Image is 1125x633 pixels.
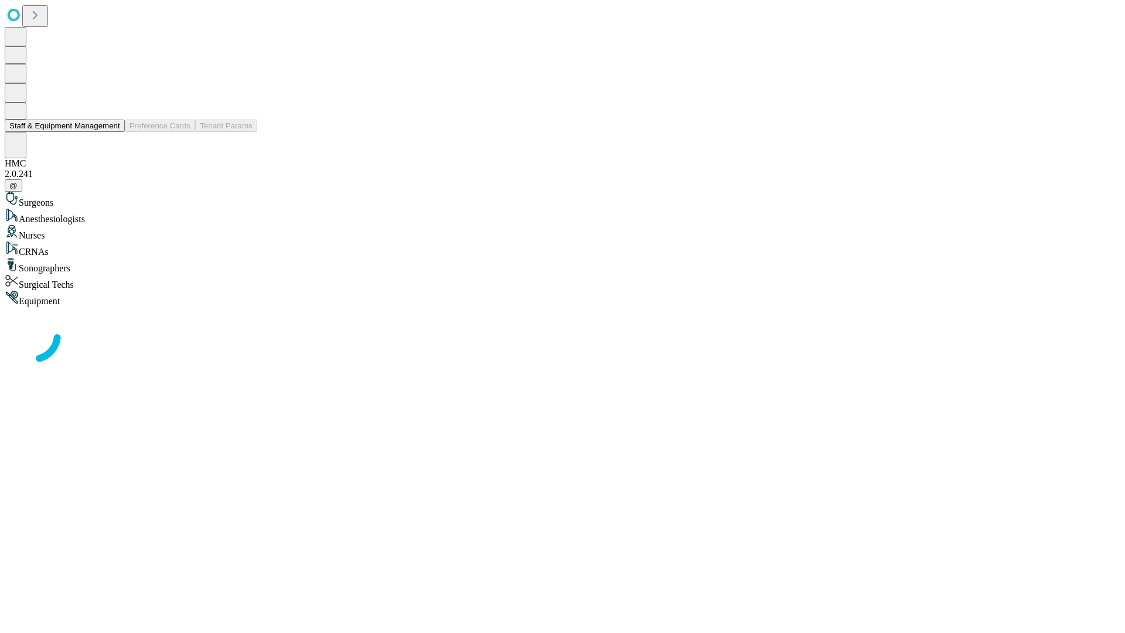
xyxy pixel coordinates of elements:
[5,208,1120,224] div: Anesthesiologists
[5,179,22,192] button: @
[5,169,1120,179] div: 2.0.241
[125,120,195,132] button: Preference Cards
[5,158,1120,169] div: HMC
[5,241,1120,257] div: CRNAs
[5,120,125,132] button: Staff & Equipment Management
[5,192,1120,208] div: Surgeons
[5,224,1120,241] div: Nurses
[195,120,257,132] button: Tenant Params
[5,257,1120,274] div: Sonographers
[5,274,1120,290] div: Surgical Techs
[5,290,1120,307] div: Equipment
[9,181,18,190] span: @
